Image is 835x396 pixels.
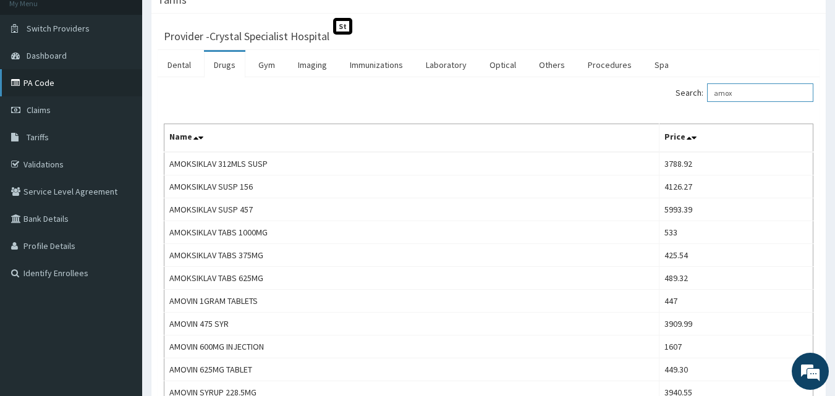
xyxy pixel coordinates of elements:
[164,152,659,175] td: AMOKSIKLAV 312MLS SUSP
[659,198,813,221] td: 5993.39
[333,18,352,35] span: St
[27,23,90,34] span: Switch Providers
[659,221,813,244] td: 533
[659,267,813,290] td: 489.32
[164,124,659,153] th: Name
[645,52,679,78] a: Spa
[578,52,642,78] a: Procedures
[659,335,813,358] td: 1607
[164,198,659,221] td: AMOKSIKLAV SUSP 457
[164,221,659,244] td: AMOKSIKLAV TABS 1000MG
[248,52,285,78] a: Gym
[707,83,813,102] input: Search:
[164,290,659,313] td: AMOVIN 1GRAM TABLETS
[416,52,477,78] a: Laboratory
[340,52,413,78] a: Immunizations
[676,83,813,102] label: Search:
[164,244,659,267] td: AMOKSIKLAV TABS 375MG
[659,152,813,175] td: 3788.92
[23,62,50,93] img: d_794563401_company_1708531726252_794563401
[27,104,51,116] span: Claims
[164,31,329,42] h3: Provider - Crystal Specialist Hospital
[27,50,67,61] span: Dashboard
[164,335,659,358] td: AMOVIN 600MG INJECTION
[164,175,659,198] td: AMOKSIKLAV SUSP 156
[164,267,659,290] td: AMOKSIKLAV TABS 625MG
[164,358,659,381] td: AMOVIN 625MG TABLET
[659,290,813,313] td: 447
[64,69,208,85] div: Chat with us now
[659,358,813,381] td: 449.30
[72,119,171,244] span: We're online!
[288,52,337,78] a: Imaging
[480,52,526,78] a: Optical
[203,6,232,36] div: Minimize live chat window
[164,313,659,335] td: AMOVIN 475 SYR
[204,52,245,78] a: Drugs
[158,52,201,78] a: Dental
[6,264,235,308] textarea: Type your message and hit 'Enter'
[529,52,575,78] a: Others
[659,175,813,198] td: 4126.27
[27,132,49,143] span: Tariffs
[659,313,813,335] td: 3909.99
[659,244,813,267] td: 425.54
[659,124,813,153] th: Price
